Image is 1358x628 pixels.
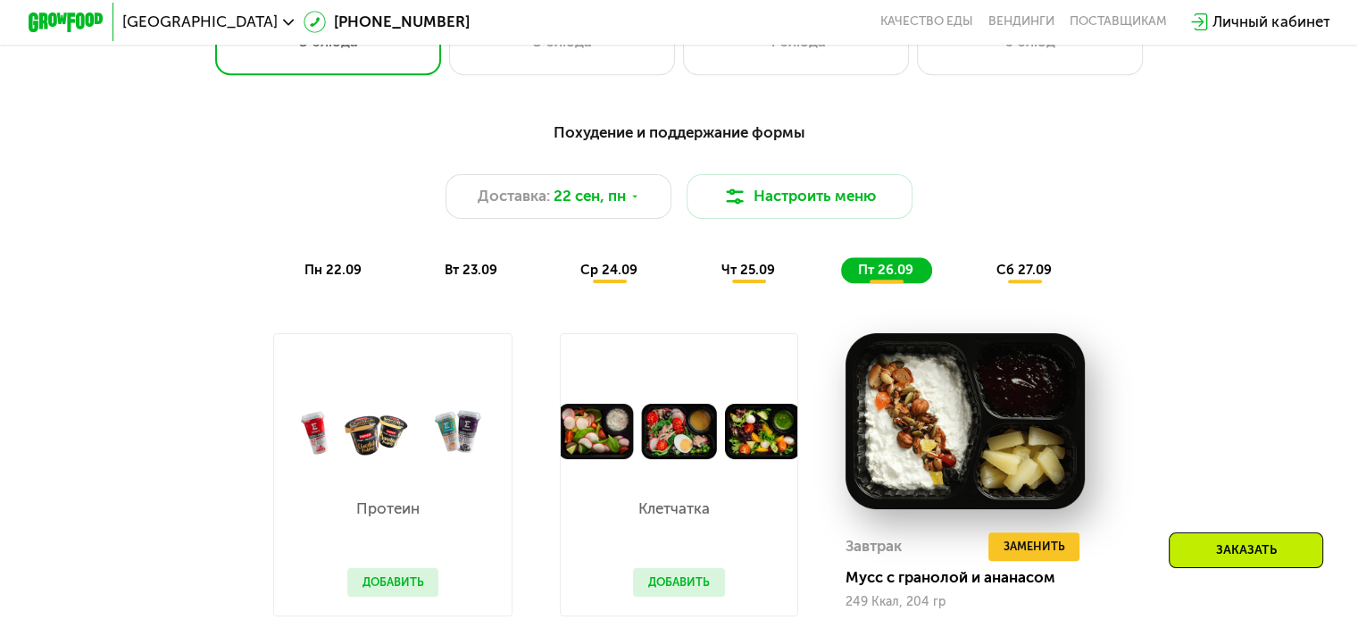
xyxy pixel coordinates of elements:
[996,262,1052,278] span: сб 27.09
[121,121,1237,144] div: Похудение и поддержание формы
[988,532,1080,561] button: Заменить
[347,501,430,516] p: Протеин
[478,185,550,207] span: Доставка:
[445,262,497,278] span: вт 23.09
[633,501,716,516] p: Клетчатка
[1212,11,1329,33] div: Личный кабинет
[554,185,626,207] span: 22 сен, пн
[1003,537,1064,556] span: Заменить
[880,14,973,29] a: Качество еды
[858,262,913,278] span: пт 26.09
[988,14,1054,29] a: Вендинги
[1169,532,1323,568] div: Заказать
[580,262,637,278] span: ср 24.09
[304,11,470,33] a: [PHONE_NUMBER]
[846,568,1099,587] div: Мусс с гранолой и ананасом
[846,595,1085,609] div: 249 Ккал, 204 гр
[1070,14,1167,29] div: поставщикам
[687,174,913,220] button: Настроить меню
[347,568,439,597] button: Добавить
[721,262,774,278] span: чт 25.09
[633,568,725,597] button: Добавить
[122,14,278,29] span: [GEOGRAPHIC_DATA]
[846,532,902,561] div: Завтрак
[304,262,362,278] span: пн 22.09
